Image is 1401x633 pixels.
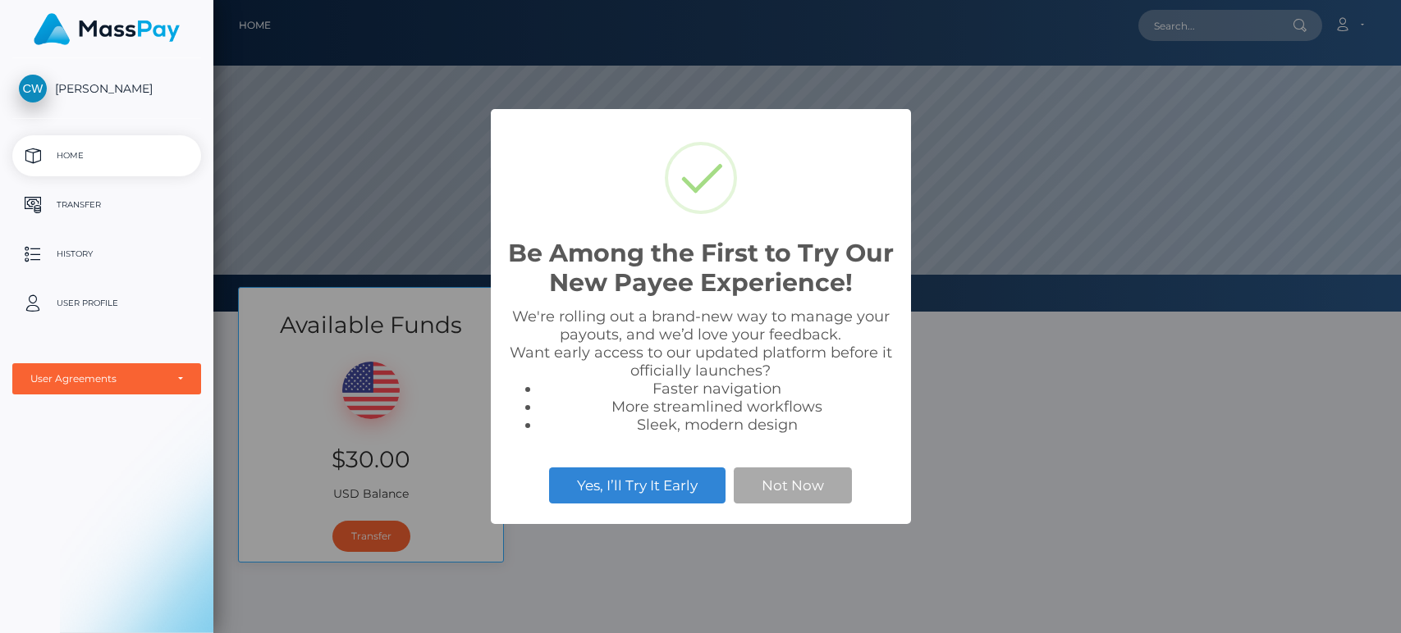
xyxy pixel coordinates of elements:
[540,416,895,434] li: Sleek, modern design
[30,372,165,385] div: User Agreements
[540,398,895,416] li: More streamlined workflows
[12,363,201,394] button: User Agreements
[19,193,195,217] p: Transfer
[19,143,195,168] p: Home
[507,239,895,298] h2: Be Among the First to Try Our New Payee Experience!
[19,291,195,316] p: User Profile
[507,307,895,434] div: We're rolling out a brand-new way to manage your payouts, and we’d love your feedback. Want early...
[549,467,726,503] button: Yes, I’ll Try It Early
[34,13,180,45] img: MassPay
[12,81,201,96] span: [PERSON_NAME]
[540,380,895,398] li: Faster navigation
[734,467,852,503] button: Not Now
[19,242,195,266] p: History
